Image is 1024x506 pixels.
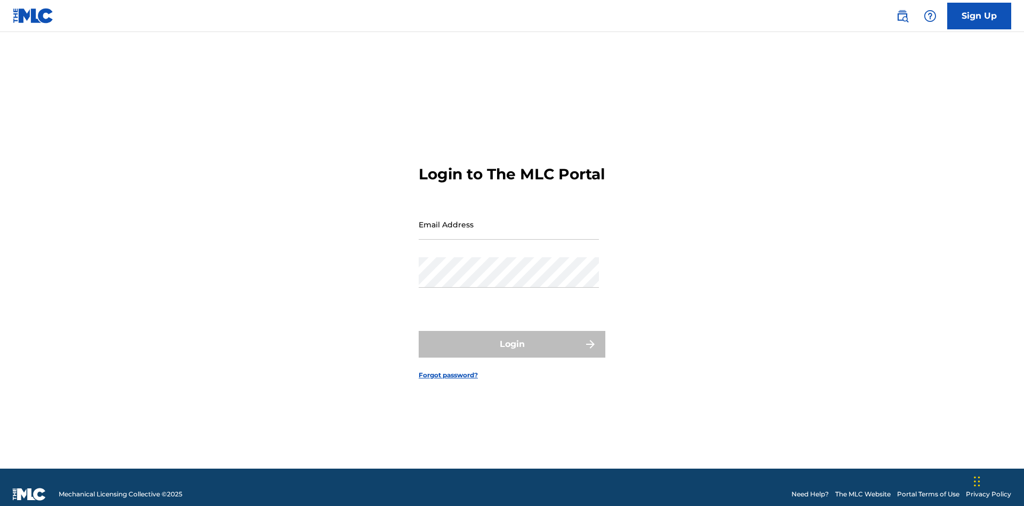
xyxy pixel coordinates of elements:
a: Sign Up [947,3,1011,29]
img: help [924,10,937,22]
iframe: Chat Widget [971,455,1024,506]
a: Portal Terms of Use [897,489,959,499]
a: Forgot password? [419,370,478,380]
a: The MLC Website [835,489,891,499]
div: Drag [974,465,980,497]
h3: Login to The MLC Portal [419,165,605,184]
img: logo [13,488,46,501]
span: Mechanical Licensing Collective © 2025 [59,489,182,499]
div: Help [919,5,941,27]
img: MLC Logo [13,8,54,23]
a: Privacy Policy [966,489,1011,499]
img: search [896,10,909,22]
a: Public Search [892,5,913,27]
a: Need Help? [791,489,829,499]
